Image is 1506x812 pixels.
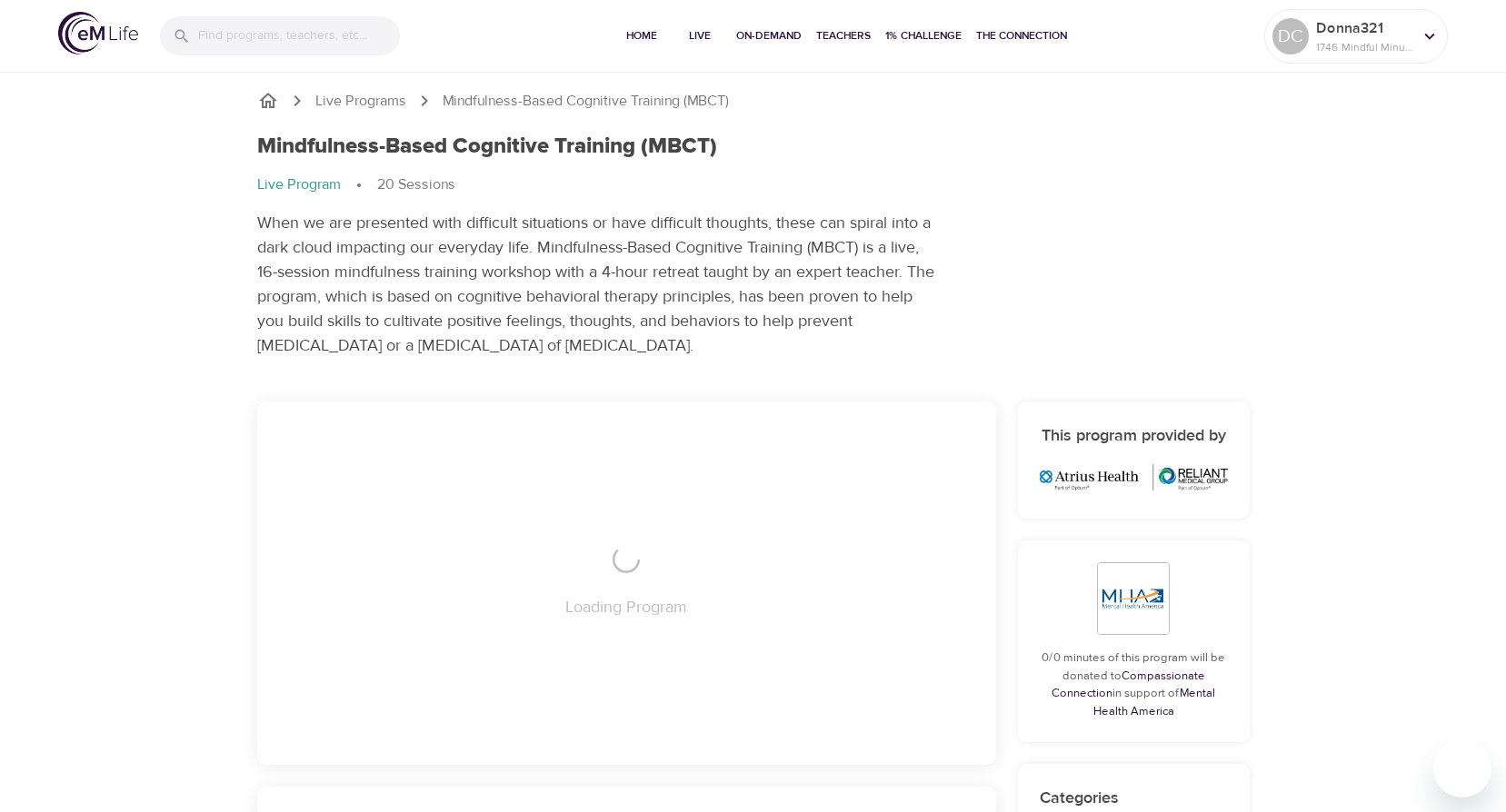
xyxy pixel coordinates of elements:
img: logo [58,12,138,54]
a: Live Programs [315,91,406,112]
input: Find programs, teachers, etc... [198,16,400,55]
span: Live [678,26,722,45]
span: Teachers [816,26,871,45]
iframe: Button to launch messaging window [1433,739,1491,797]
p: When we are presented with difficult situations or have difficult thoughts, these can spiral into... [257,211,939,358]
p: 1746 Mindful Minutes [1316,39,1412,55]
p: Donna321 [1316,17,1412,39]
img: Optum%20MA_AtriusReliant.png [1040,464,1228,491]
p: 20 Sessions [377,174,455,195]
h6: This program provided by [1040,423,1228,450]
span: 1% Challenge [885,26,962,45]
nav: breadcrumb [257,90,1250,112]
span: Home [620,26,663,45]
p: Live Program [257,174,341,195]
p: Mindfulness-Based Cognitive Training (MBCT) [443,91,729,112]
div: DC [1272,18,1309,54]
a: Mental Health America [1093,686,1216,718]
p: Categories [1040,786,1228,810]
span: The Connection [976,26,1067,45]
p: 0/0 minutes of this program will be donated to in support of [1040,649,1228,720]
nav: breadcrumb [257,174,1250,196]
span: On-Demand [736,26,802,45]
p: Loading Program [565,595,687,619]
a: Compassionate Connection [1052,668,1205,701]
h1: Mindfulness-Based Cognitive Training (MBCT) [257,134,717,160]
